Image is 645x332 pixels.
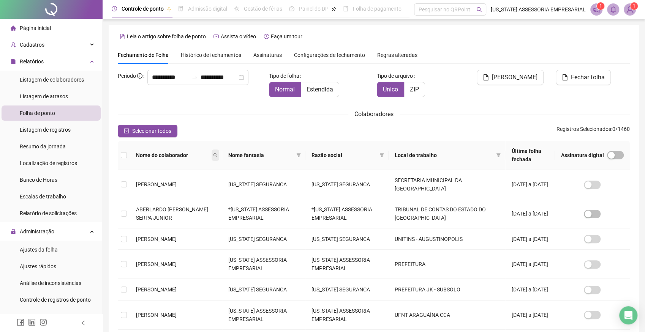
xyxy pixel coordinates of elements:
span: Página inicial [20,25,51,31]
span: Admissão digital [188,6,227,12]
span: notification [593,6,600,13]
span: Nome fantasia [228,151,293,159]
span: [PERSON_NAME] [136,261,177,267]
td: SECRETARIA MUNICIPAL DA [GEOGRAPHIC_DATA] [389,170,505,199]
span: [PERSON_NAME] [136,286,177,293]
td: [DATE] a [DATE] [505,199,555,228]
td: [US_STATE] SEGURANCA [222,228,305,250]
span: bell [610,6,617,13]
span: swap-right [191,74,198,80]
span: Tipo de folha [269,72,299,80]
td: [US_STATE] SEGURANCA [222,170,305,199]
span: ZIP [410,86,419,93]
span: 1 [633,3,636,9]
span: Análise de inconsistências [20,280,81,286]
span: Listagem de atrasos [20,93,68,99]
span: Listagem de colaboradores [20,77,84,83]
span: Fechamento de Folha [118,52,169,58]
td: [DATE] a [DATE] [505,250,555,279]
span: instagram [40,318,47,326]
td: UNITINS - AUGUSTINOPOLIS [389,228,505,250]
td: [US_STATE] SEGURANCA [305,170,389,199]
span: Tipo de arquivo [377,72,413,80]
span: check-square [124,128,129,134]
span: search [213,153,218,157]
span: left [81,320,86,326]
span: Assista o vídeo [221,33,256,39]
span: file [483,74,489,80]
button: Selecionar todos [118,125,177,137]
span: Painel do DP [299,6,329,12]
button: Fechar folha [556,70,611,85]
span: ABERLARDO [PERSON_NAME] SERPA JUNIOR [136,206,208,221]
span: Ajustes rápidos [20,263,56,269]
span: youtube [213,34,219,39]
span: search [476,7,482,13]
span: Estendida [307,86,333,93]
span: Regras alteradas [377,52,417,58]
td: PREFEITURA [389,250,505,279]
span: [PERSON_NAME] [136,312,177,318]
span: Nome do colaborador [136,151,210,159]
span: Relatórios [20,58,44,65]
span: [PERSON_NAME] [136,236,177,242]
td: *[US_STATE] ASSESSORIA EMPRESARIAL [305,199,389,228]
span: Controle de registros de ponto [20,297,91,303]
span: : 0 / 1460 [556,125,630,137]
td: [US_STATE] ASSESSORIA EMPRESARIAL [222,301,305,330]
td: [US_STATE] SEGURANCA [305,228,389,250]
span: facebook [17,318,24,326]
span: [US_STATE] ASSESSORIA EMPRESARIAL [491,5,586,14]
span: Registros Selecionados [556,126,611,132]
span: sun [234,6,239,11]
span: Assinaturas [253,52,282,58]
sup: Atualize o seu contato no menu Meus Dados [630,2,638,10]
span: Local de trabalho [395,151,493,159]
span: file-text [120,34,125,39]
span: Escalas de trabalho [20,194,66,200]
span: Colaboradores [354,110,394,118]
div: Open Intercom Messenger [619,306,637,324]
span: [PERSON_NAME] [492,73,537,82]
span: Razão social [311,151,376,159]
span: Configurações de fechamento [294,52,365,58]
span: Localização de registros [20,160,77,166]
td: [US_STATE] SEGURANCA [305,279,389,300]
span: filter [296,153,301,157]
span: Controle de ponto [122,6,164,12]
span: filter [378,149,386,161]
button: [PERSON_NAME] [477,70,544,85]
span: Administração [20,228,54,234]
span: Resumo da jornada [20,143,66,149]
span: Ajustes da folha [20,247,58,253]
td: [US_STATE] ASSESSORIA EMPRESARIAL [305,250,389,279]
sup: 1 [597,2,604,10]
span: to [191,74,198,80]
td: [DATE] a [DATE] [505,228,555,250]
span: search [212,149,219,161]
span: pushpin [167,7,171,11]
span: Listagem de registros [20,127,71,133]
span: Assinatura digital [561,151,604,159]
span: Normal [275,86,295,93]
span: Banco de Horas [20,177,57,183]
span: Folha de ponto [20,110,55,116]
span: Cadastros [20,42,44,48]
td: [DATE] a [DATE] [505,301,555,330]
td: [DATE] a [DATE] [505,279,555,300]
span: linkedin [28,318,36,326]
img: 89980 [624,4,636,15]
span: Folha de pagamento [353,6,402,12]
span: info-circle [137,73,142,79]
span: book [343,6,348,11]
span: user-add [11,42,16,47]
td: *[US_STATE] ASSESSORIA EMPRESARIAL [222,199,305,228]
span: Gestão de solicitações [20,313,73,319]
td: PREFEITURA JK - SUBSOLO [389,279,505,300]
span: Gestão de férias [244,6,282,12]
td: UFNT ARAGUAÍNA CCA [389,301,505,330]
span: file [562,74,568,80]
span: [PERSON_NAME] [136,181,177,187]
span: filter [379,153,384,157]
span: Relatório de solicitações [20,210,77,216]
